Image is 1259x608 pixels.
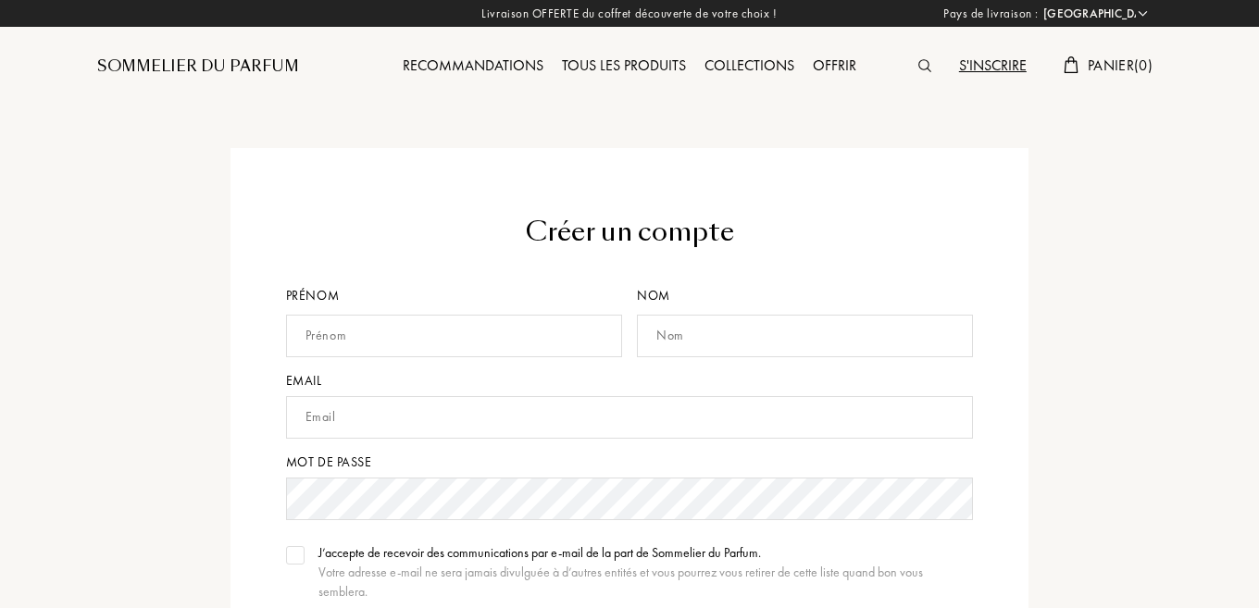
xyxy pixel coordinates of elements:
a: Recommandations [393,56,553,75]
div: Prénom [286,286,629,305]
input: Nom [637,315,973,357]
a: Tous les produits [553,56,695,75]
a: Offrir [804,56,866,75]
img: search_icn.svg [918,59,931,72]
div: Recommandations [393,55,553,79]
a: S'inscrire [950,56,1036,75]
div: Email [286,371,974,391]
div: J’accepte de recevoir des communications par e-mail de la part de Sommelier du Parfum. [318,543,974,563]
span: Panier ( 0 ) [1088,56,1153,75]
a: Collections [695,56,804,75]
div: Tous les produits [553,55,695,79]
div: Votre adresse e-mail ne sera jamais divulguée à d’autres entités et vous pourrez vous retirer de ... [318,563,974,602]
a: Sommelier du Parfum [97,56,299,78]
img: valide.svg [289,551,302,560]
span: Pays de livraison : [943,5,1039,23]
div: Nom [637,286,973,305]
div: Créer un compte [286,213,974,252]
div: Collections [695,55,804,79]
div: Offrir [804,55,866,79]
div: Mot de passe [286,453,974,472]
div: S'inscrire [950,55,1036,79]
input: Email [286,396,974,439]
img: cart.svg [1064,56,1078,73]
input: Prénom [286,315,622,357]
